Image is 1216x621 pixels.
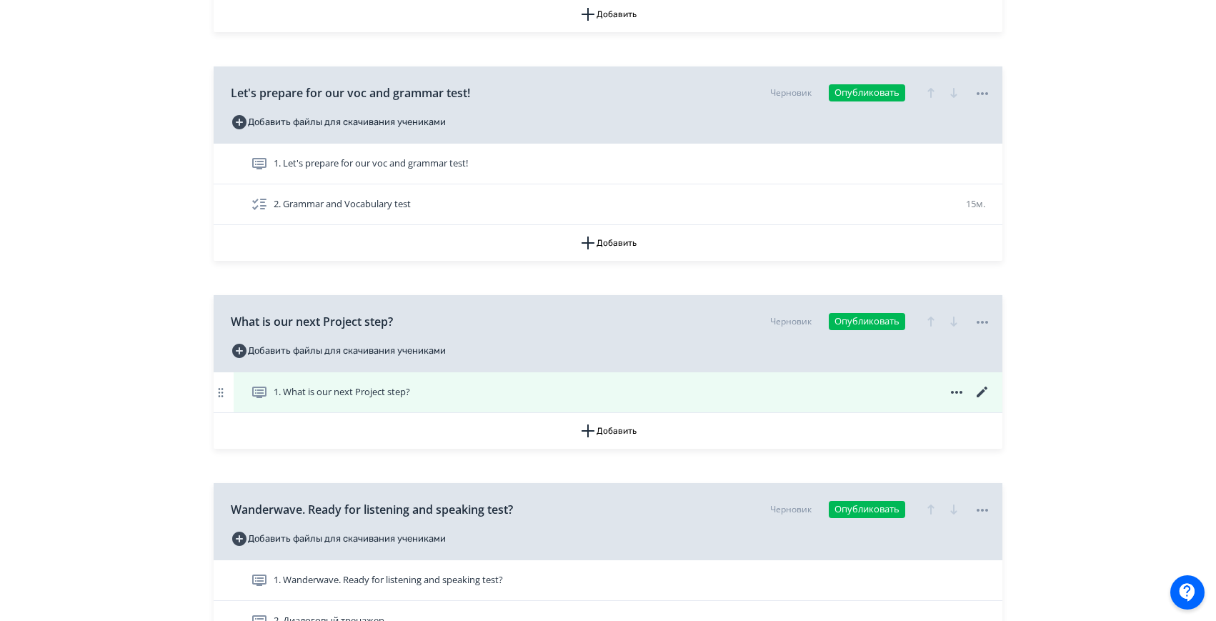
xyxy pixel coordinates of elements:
button: Добавить [214,413,1002,449]
button: Опубликовать [829,84,905,101]
div: Черновик [770,86,812,99]
span: 1. What is our next Project step? [274,385,410,399]
div: Черновик [770,315,812,328]
button: Добавить файлы для скачивания учениками [231,111,446,134]
span: 15м. [966,197,985,210]
div: 1. Let's prepare for our voc and grammar test! [214,144,1002,184]
button: Добавить файлы для скачивания учениками [231,527,446,550]
div: 1. Wanderwave. Ready for listening and speaking test? [214,560,1002,601]
button: Опубликовать [829,313,905,330]
button: Добавить [214,225,1002,261]
span: 2. Grammar and Vocabulary test [274,197,411,212]
div: Черновик [770,503,812,516]
button: Опубликовать [829,501,905,518]
span: Let's prepare for our voc and grammar test! [231,84,470,101]
span: Wanderwave. Ready for listening and speaking test? [231,501,513,518]
span: 1. Let's prepare for our voc and grammar test! [274,157,468,171]
span: 1. Wanderwave. Ready for listening and speaking test? [274,573,503,587]
div: 2. Grammar and Vocabulary test15м. [214,184,1002,225]
button: Добавить файлы для скачивания учениками [231,339,446,362]
span: What is our next Project step? [231,313,393,330]
div: 1. What is our next Project step? [214,372,1002,413]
